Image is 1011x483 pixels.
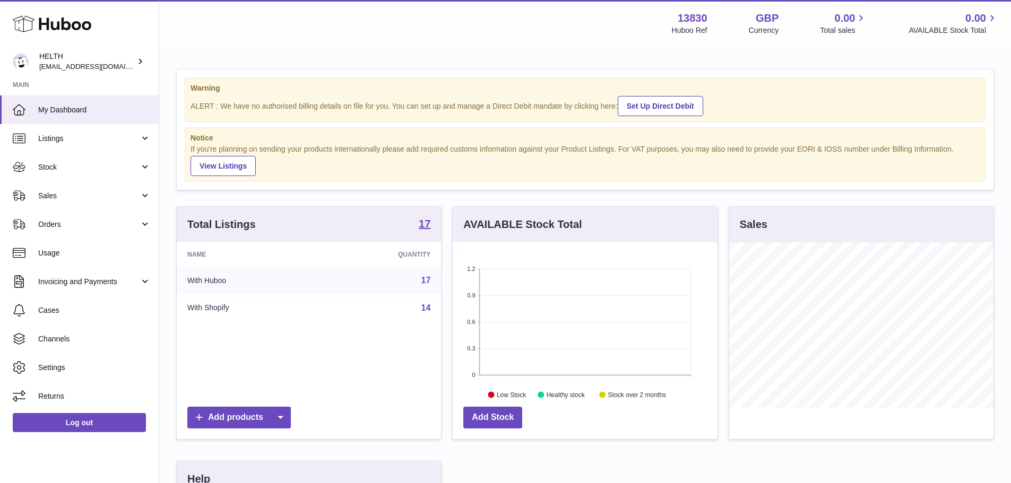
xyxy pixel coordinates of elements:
span: Returns [38,391,151,401]
text: 1.2 [468,266,476,272]
span: Cases [38,305,151,315]
span: AVAILABLE Stock Total [909,25,998,36]
text: 0.3 [468,345,476,352]
a: 17 [421,276,431,285]
span: 0.00 [965,11,986,25]
span: Sales [38,191,140,201]
strong: GBP [756,11,779,25]
span: Settings [38,363,151,373]
span: Listings [38,134,140,144]
img: internalAdmin-13830@internal.huboo.com [13,54,29,69]
text: 0.6 [468,319,476,325]
strong: 17 [419,218,430,229]
div: HELTH [39,51,135,72]
strong: 13830 [678,11,707,25]
span: [EMAIL_ADDRESS][DOMAIN_NAME] [39,62,156,71]
strong: Notice [191,133,980,143]
td: With Huboo [177,267,319,294]
a: 17 [419,218,430,231]
a: Add Stock [463,407,522,428]
a: 0.00 Total sales [820,11,867,36]
text: Low Stock [497,391,526,399]
a: 0.00 AVAILABLE Stock Total [909,11,998,36]
span: Orders [38,219,140,230]
div: ALERT : We have no authorised billing details on file for you. You can set up and manage a Direct... [191,94,980,116]
span: Total sales [820,25,867,36]
h3: Sales [740,217,767,232]
th: Quantity [319,242,442,267]
text: Healthy stock [547,391,585,399]
div: If you're planning on sending your products internationally please add required customs informati... [191,144,980,176]
span: 0.00 [835,11,856,25]
text: 0 [472,372,476,378]
h3: AVAILABLE Stock Total [463,217,582,232]
td: With Shopify [177,294,319,322]
th: Name [177,242,319,267]
a: Log out [13,413,146,432]
a: Set Up Direct Debit [618,96,703,116]
a: 14 [421,303,431,312]
span: Channels [38,334,151,344]
span: Usage [38,248,151,258]
span: My Dashboard [38,105,151,115]
text: Stock over 2 months [608,391,666,399]
div: Currency [749,25,779,36]
text: 0.9 [468,292,476,298]
div: Huboo Ref [672,25,707,36]
a: View Listings [191,156,256,176]
h3: Total Listings [187,217,256,232]
strong: Warning [191,83,980,93]
a: Add products [187,407,291,428]
span: Invoicing and Payments [38,277,140,287]
span: Stock [38,162,140,172]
